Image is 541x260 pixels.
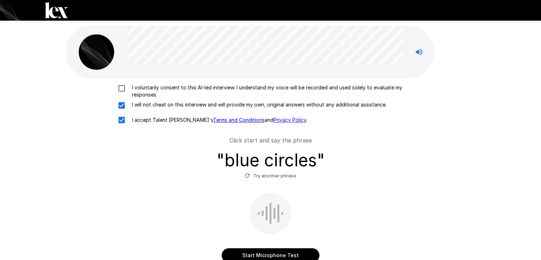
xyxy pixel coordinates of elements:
p: Click start and say the phrase [229,136,312,145]
button: Stop reading questions aloud [412,45,426,59]
a: Privacy Policy [274,117,306,123]
button: Try another phrase [243,170,298,181]
a: Terms and Conditions [213,117,265,123]
h3: " blue circles " [217,150,325,170]
p: I will not cheat on this interview and will provide my own, original answers without any addition... [129,101,387,108]
img: lex_avatar2.png [79,34,114,70]
p: I accept Talent [PERSON_NAME]'s and . [129,116,307,124]
p: I voluntarily consent to this AI-led interview. I understand my voice will be recorded and used s... [129,84,427,98]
